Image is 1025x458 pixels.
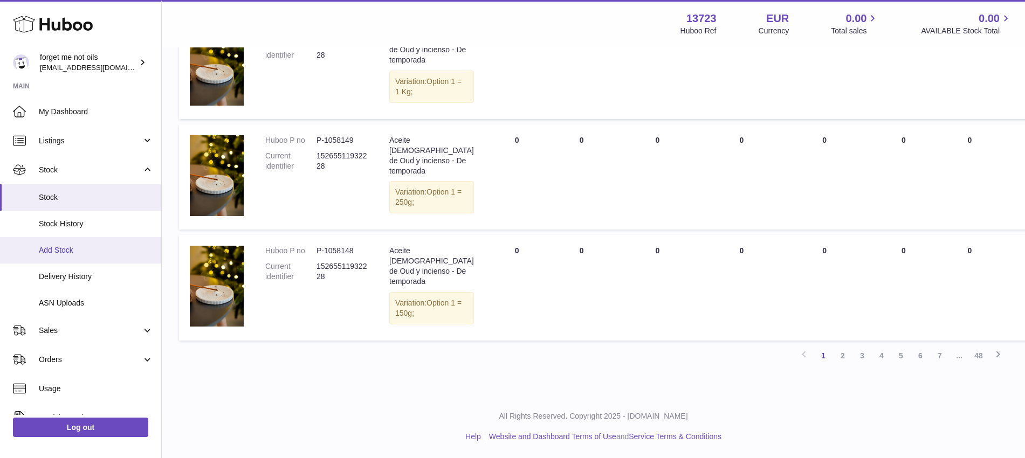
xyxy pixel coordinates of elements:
td: 0 [614,124,701,230]
strong: EUR [766,11,789,26]
img: product image [190,135,244,216]
td: 0 [940,235,999,340]
li: and [485,432,721,442]
span: 0 [822,136,827,144]
span: [EMAIL_ADDRESS][DOMAIN_NAME] [40,63,159,72]
dd: P-1058148 [317,246,368,256]
dd: P-1058149 [317,135,368,145]
a: Log out [13,418,148,437]
td: 0 [549,124,614,230]
a: 0.00 Total sales [831,11,879,36]
dt: Current identifier [265,261,317,282]
td: 0 [614,235,701,340]
div: Aceite [DEMOGRAPHIC_DATA] de Oud y incienso - De temporada [389,135,474,176]
span: Add Stock [39,245,153,255]
div: Variation: [389,71,474,103]
span: Invoicing and Payments [39,413,142,423]
span: 0.00 [979,11,1000,26]
div: Aceite [DEMOGRAPHIC_DATA] de Oud y incienso - De temporada [389,246,474,287]
img: product image [190,25,244,106]
a: 4 [872,346,891,365]
span: 0.00 [846,11,867,26]
a: 3 [852,346,872,365]
td: 0 [940,124,999,230]
td: 0 [485,235,549,340]
a: 0.00 AVAILABLE Stock Total [921,11,1012,36]
a: 6 [911,346,930,365]
span: Option 1 = 250g; [395,188,462,206]
span: ... [950,346,969,365]
span: Stock [39,165,142,175]
div: Huboo Ref [680,26,717,36]
td: 0 [701,14,782,119]
dd: 15265511932228 [317,151,368,171]
dd: 15265511932228 [317,40,368,60]
td: 0 [867,235,940,340]
td: 0 [549,235,614,340]
span: Usage [39,384,153,394]
span: Option 1 = 150g; [395,299,462,317]
strong: 13723 [686,11,717,26]
div: Variation: [389,181,474,213]
a: Website and Dashboard Terms of Use [489,432,616,441]
span: Option 1 = 1 Kg; [395,77,462,96]
a: 48 [969,346,988,365]
span: Sales [39,325,142,336]
a: Help [465,432,481,441]
td: 0 [485,14,549,119]
a: 5 [891,346,911,365]
dt: Huboo P no [265,135,317,145]
span: Listings [39,136,142,146]
span: Total sales [831,26,879,36]
img: forgetmenothf@gmail.com [13,54,29,71]
div: Variation: [389,292,474,324]
span: AVAILABLE Stock Total [921,26,1012,36]
span: Stock History [39,219,153,229]
dt: Current identifier [265,40,317,60]
span: Orders [39,355,142,365]
div: forget me not oils [40,52,137,73]
dt: Huboo P no [265,246,317,256]
span: Stock [39,192,153,203]
a: 2 [833,346,852,365]
span: ASN Uploads [39,298,153,308]
a: 1 [814,346,833,365]
a: 7 [930,346,950,365]
dd: 15265511932228 [317,261,368,282]
a: Service Terms & Conditions [629,432,721,441]
td: 0 [940,14,999,119]
td: 0 [549,14,614,119]
td: 0 [867,124,940,230]
td: 0 [485,124,549,230]
td: 0 [701,124,782,230]
p: All Rights Reserved. Copyright 2025 - [DOMAIN_NAME] [170,411,1016,421]
td: 0 [614,14,701,119]
img: product image [190,246,244,327]
td: 0 [867,14,940,119]
span: My Dashboard [39,107,153,117]
span: 0 [822,246,827,255]
dt: Current identifier [265,151,317,171]
div: Currency [759,26,789,36]
span: Delivery History [39,272,153,282]
td: 0 [701,235,782,340]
